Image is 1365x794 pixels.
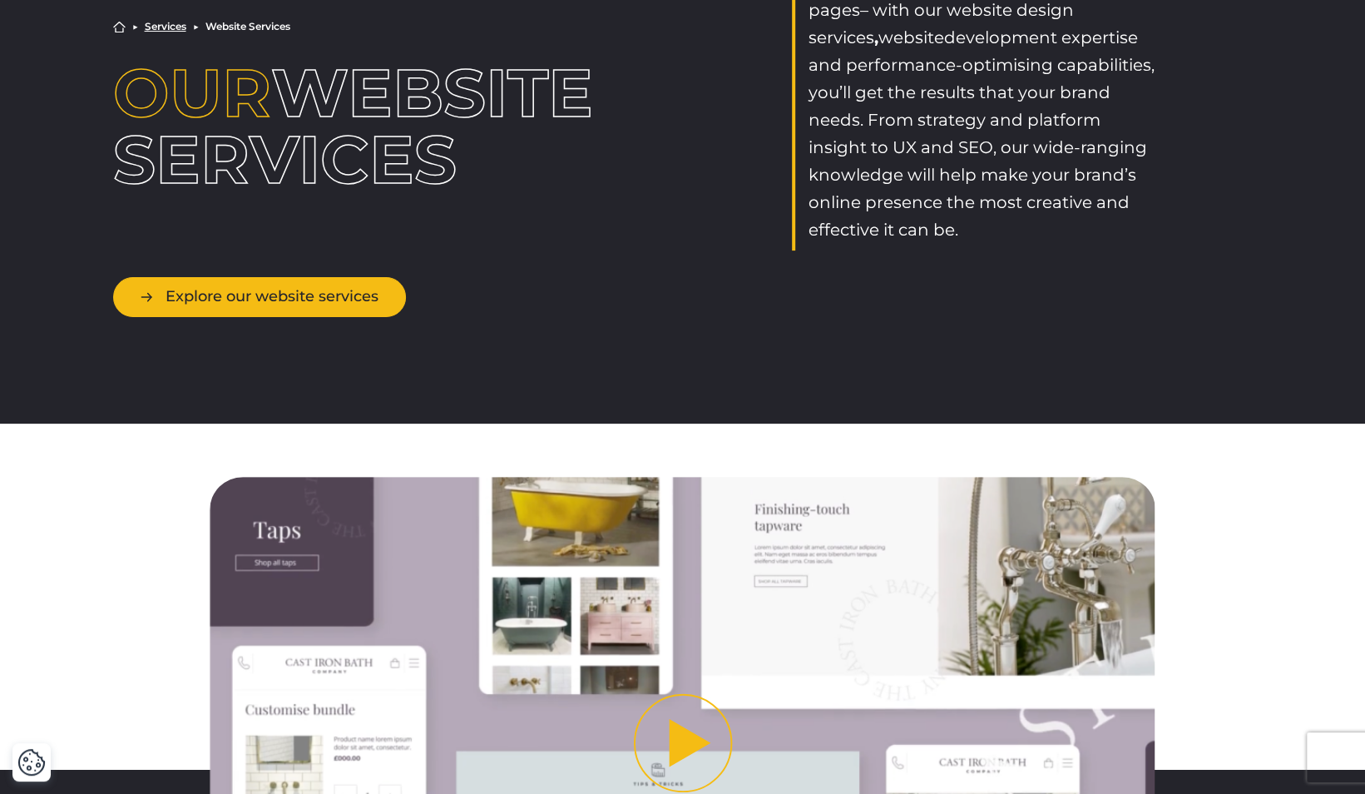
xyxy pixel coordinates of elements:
button: Cookie Settings [17,748,46,777]
img: Revisit consent button [17,748,46,777]
li: ▶︎ [193,22,199,32]
a: Home [113,21,126,33]
li: ▶︎ [132,22,138,32]
h1: Website Services [113,60,573,193]
span: From strategy and platform insight to UX and SEO, our wide-ranging knowledge will help make your ... [809,110,1147,240]
span: Our [113,52,271,133]
a: Services [145,22,186,32]
a: Explore our website services [113,277,406,316]
span: development expertise and performance-optimising capabilities, you’ll get the results that your b... [809,27,1155,130]
li: Website Services [205,22,290,32]
span: , [874,27,878,47]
